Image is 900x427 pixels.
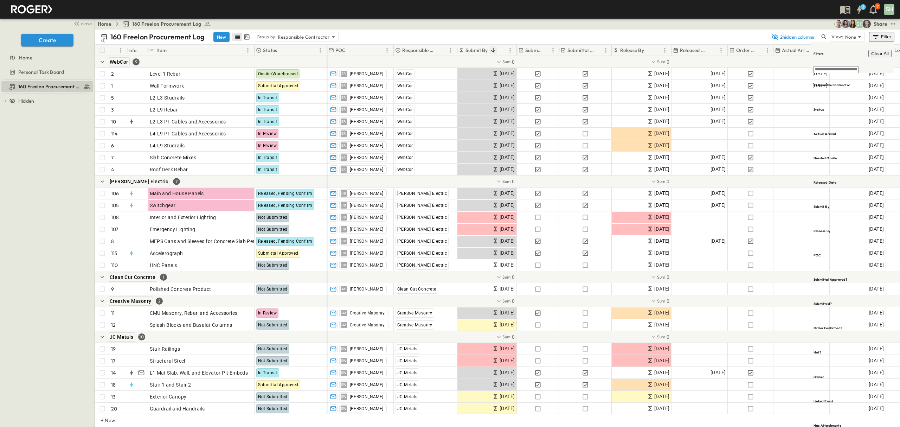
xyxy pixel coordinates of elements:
span: 0 [667,58,669,65]
span: [DATE] [500,261,515,269]
span: [DATE] [654,201,669,209]
p: View: [831,33,844,41]
span: [PERSON_NAME] [350,131,384,136]
div: 160 Freelon Procurement Logtest [1,81,93,92]
span: Polished Concrete Product [150,286,211,293]
span: Not Submitted [258,358,288,363]
span: WebCor [397,71,413,76]
div: 2 [156,298,163,305]
span: L2-L3 PT Cables and Accessories [150,118,226,125]
p: 11 [111,310,115,317]
span: [DATE] [654,117,669,126]
span: Splash Blocks and Basalat Columns [150,321,232,329]
p: Released Date [680,47,708,54]
span: 0 [512,298,515,305]
span: ER [341,169,346,170]
span: Switchgear [150,202,176,209]
span: Emergency Lighting [150,226,195,233]
span: WebCor [110,59,128,65]
span: [DATE] [711,201,726,209]
button: Sort [709,46,717,54]
p: 108 [111,214,119,221]
img: Mickie Parrish (mparrish@cahill-sf.com) [834,20,843,28]
span: [PERSON_NAME] [350,346,384,352]
span: Not Submitted [258,227,288,232]
p: Sum [502,178,511,184]
span: [PERSON_NAME] [350,227,384,232]
p: POC [335,47,346,54]
span: [PERSON_NAME] Electric [397,215,447,220]
h6: Actual Arrival [814,132,836,136]
p: 3 [111,106,114,113]
span: ER [341,121,346,122]
span: [DATE] [500,357,515,365]
img: Jared Salin (jsalin@cahill-sf.com) [862,20,871,28]
span: [DATE] [500,117,515,126]
a: Home [98,20,111,27]
span: [DATE] [500,201,515,209]
p: Responsible Contractor [402,47,437,54]
button: Menu [446,46,455,55]
nav: breadcrumbs [98,20,215,27]
button: Sort [645,46,653,54]
p: Sum [657,298,666,304]
button: kanban view [242,33,251,41]
span: Home [19,54,32,61]
button: Sort [543,46,551,54]
span: [DATE] [500,321,515,329]
span: 0 [512,274,515,281]
h6: Hot? [814,350,821,355]
span: [DATE] [654,189,669,197]
span: [DATE] [654,249,669,257]
span: [PERSON_NAME] [350,250,384,256]
span: ER [341,85,346,86]
span: Personal Task Board [18,69,64,76]
div: 9 [133,58,140,65]
button: SH [883,4,895,15]
span: ER [341,145,346,146]
h6: Submitted? [814,301,832,306]
span: [DATE] [711,153,726,161]
p: Sum [502,274,511,280]
span: ER [341,133,346,134]
p: 8 [111,238,114,245]
button: Filter [869,32,894,42]
a: 160 Freelon Procurement Log [1,82,92,91]
div: Info [128,40,137,60]
span: 0 [667,274,669,281]
span: [PERSON_NAME] [350,238,384,244]
button: Menu [383,46,391,55]
span: [DATE] [500,309,515,317]
span: [DATE] [711,94,726,102]
p: 114 [111,130,118,137]
span: [DATE] [711,165,726,173]
p: Item [156,47,167,54]
h6: 2 [862,4,864,10]
button: Menu [763,46,772,55]
span: WebCor [397,167,413,172]
div: Info [127,45,148,56]
span: Released, Pending Confirm [258,191,313,196]
span: Not Submitted [258,263,288,268]
h6: POC [814,253,821,257]
span: [DATE] [654,70,669,78]
span: [DATE] [654,237,669,245]
span: [PERSON_NAME] Electric [397,251,447,256]
a: Personal Task Board [1,67,92,77]
button: Menu [661,46,669,55]
span: WebCor [397,143,413,148]
span: Clear All [871,51,889,56]
span: [DATE] [500,70,515,78]
span: [PERSON_NAME] Electric [397,191,447,196]
span: [DATE] [711,117,726,126]
span: [DATE] [654,321,669,329]
span: Creative Masonry, [350,310,386,316]
span: In Transit [258,119,277,124]
span: Level 1 Rebar [150,70,181,77]
p: Responsible Contractor [278,33,330,40]
span: [PERSON_NAME] [350,286,384,292]
span: In Review [258,311,277,316]
span: [DATE] [500,82,515,90]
